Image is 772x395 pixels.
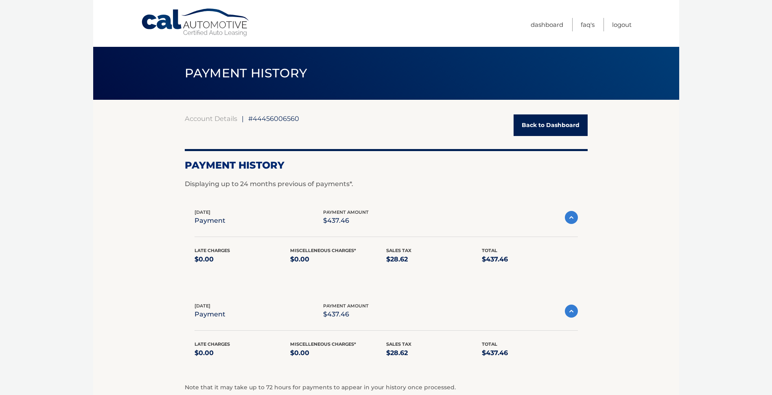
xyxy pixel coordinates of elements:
p: Note that it may take up to 72 hours for payments to appear in your history once processed. [185,383,588,393]
span: payment amount [323,209,369,215]
span: Sales Tax [386,248,411,253]
span: Miscelleneous Charges* [290,341,356,347]
p: $0.00 [290,347,386,359]
p: $437.46 [482,347,578,359]
span: [DATE] [195,209,210,215]
span: Total [482,248,497,253]
p: payment [195,215,225,226]
span: Late Charges [195,341,230,347]
a: Account Details [185,114,237,123]
a: Dashboard [531,18,563,31]
span: PAYMENT HISTORY [185,66,307,81]
p: $437.46 [323,215,369,226]
span: Total [482,341,497,347]
a: Logout [612,18,632,31]
span: Late Charges [195,248,230,253]
a: Cal Automotive [141,8,251,37]
p: $28.62 [386,347,482,359]
span: Sales Tax [386,341,411,347]
a: Back to Dashboard [514,114,588,136]
p: $0.00 [195,347,291,359]
p: $0.00 [195,254,291,265]
p: $437.46 [482,254,578,265]
a: FAQ's [581,18,595,31]
p: payment [195,309,225,320]
img: accordion-active.svg [565,211,578,224]
p: Displaying up to 24 months previous of payments*. [185,179,588,189]
p: $0.00 [290,254,386,265]
span: | [242,114,244,123]
p: $28.62 [386,254,482,265]
p: $437.46 [323,309,369,320]
span: payment amount [323,303,369,309]
span: [DATE] [195,303,210,309]
span: Miscelleneous Charges* [290,248,356,253]
h2: Payment History [185,159,588,171]
img: accordion-active.svg [565,305,578,318]
span: #44456006560 [248,114,299,123]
